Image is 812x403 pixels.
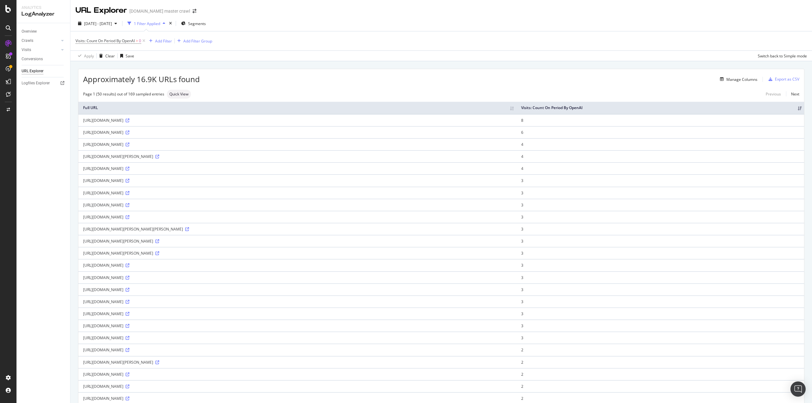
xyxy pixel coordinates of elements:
[22,80,66,87] a: Logfiles Explorer
[22,47,59,53] a: Visits
[78,102,516,114] th: Full URL: activate to sort column ascending
[717,75,757,83] button: Manage Columns
[22,56,66,62] a: Conversions
[183,38,212,44] div: Add Filter Group
[516,368,804,380] td: 2
[118,51,134,61] button: Save
[22,56,43,62] div: Conversions
[22,68,43,75] div: URL Explorer
[75,5,127,16] div: URL Explorer
[83,130,512,135] div: [URL][DOMAIN_NAME]
[516,344,804,356] td: 2
[22,37,33,44] div: Crawls
[169,92,188,96] span: Quick View
[516,162,804,174] td: 4
[516,211,804,223] td: 3
[83,238,512,244] div: [URL][DOMAIN_NAME][PERSON_NAME]
[516,356,804,368] td: 2
[134,21,160,26] div: 1 Filter Applied
[83,335,512,341] div: [URL][DOMAIN_NAME]
[516,199,804,211] td: 3
[83,311,512,316] div: [URL][DOMAIN_NAME]
[105,53,115,59] div: Clear
[516,126,804,138] td: 6
[125,18,168,29] button: 1 Filter Applied
[188,21,206,26] span: Segments
[516,187,804,199] td: 3
[83,91,164,97] div: Page 1 (50 results) out of 169 sampled entries
[83,384,512,389] div: [URL][DOMAIN_NAME]
[83,190,512,196] div: [URL][DOMAIN_NAME]
[75,51,94,61] button: Apply
[83,372,512,377] div: [URL][DOMAIN_NAME]
[516,102,804,114] th: Visits: Count On Period By OpenAI: activate to sort column ascending
[168,20,173,27] div: times
[83,263,512,268] div: [URL][DOMAIN_NAME]
[22,37,59,44] a: Crawls
[22,28,66,35] a: Overview
[84,53,94,59] div: Apply
[83,226,512,232] div: [URL][DOMAIN_NAME][PERSON_NAME][PERSON_NAME]
[22,5,65,10] div: Analytics
[22,80,50,87] div: Logfiles Explorer
[516,247,804,259] td: 3
[516,271,804,283] td: 3
[83,299,512,304] div: [URL][DOMAIN_NAME]
[83,250,512,256] div: [URL][DOMAIN_NAME][PERSON_NAME]
[83,275,512,280] div: [URL][DOMAIN_NAME]
[83,178,512,183] div: [URL][DOMAIN_NAME]
[175,37,212,45] button: Add Filter Group
[22,10,65,18] div: LogAnalyzer
[179,18,208,29] button: Segments
[126,53,134,59] div: Save
[83,142,512,147] div: [URL][DOMAIN_NAME]
[516,235,804,247] td: 3
[516,150,804,162] td: 4
[83,347,512,353] div: [URL][DOMAIN_NAME]
[147,37,172,45] button: Add Filter
[75,38,135,43] span: Visits: Count On Period By OpenAI
[516,332,804,344] td: 3
[83,166,512,171] div: [URL][DOMAIN_NAME]
[22,68,66,75] a: URL Explorer
[516,259,804,271] td: 3
[516,114,804,126] td: 8
[516,296,804,308] td: 3
[139,36,141,45] span: 0
[516,283,804,296] td: 3
[136,38,138,43] span: >
[786,89,799,99] a: Next
[516,174,804,186] td: 3
[83,287,512,292] div: [URL][DOMAIN_NAME]
[775,76,799,82] div: Export as CSV
[167,90,191,99] div: neutral label
[83,396,512,401] div: [URL][DOMAIN_NAME]
[83,74,200,85] span: Approximately 16.9K URLs found
[83,360,512,365] div: [URL][DOMAIN_NAME][PERSON_NAME]
[75,18,120,29] button: [DATE] - [DATE]
[755,51,807,61] button: Switch back to Simple mode
[726,77,757,82] div: Manage Columns
[516,223,804,235] td: 3
[97,51,115,61] button: Clear
[155,38,172,44] div: Add Filter
[83,323,512,328] div: [URL][DOMAIN_NAME]
[83,214,512,220] div: [URL][DOMAIN_NAME]
[193,9,196,13] div: arrow-right-arrow-left
[83,202,512,208] div: [URL][DOMAIN_NAME]
[22,28,37,35] div: Overview
[790,381,806,397] div: Open Intercom Messenger
[84,21,112,26] span: [DATE] - [DATE]
[22,47,31,53] div: Visits
[83,154,512,159] div: [URL][DOMAIN_NAME][PERSON_NAME]
[516,380,804,392] td: 2
[129,8,190,14] div: [DOMAIN_NAME] master crawl
[766,74,799,84] button: Export as CSV
[83,118,512,123] div: [URL][DOMAIN_NAME]
[516,138,804,150] td: 4
[516,308,804,320] td: 3
[758,53,807,59] div: Switch back to Simple mode
[516,320,804,332] td: 3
